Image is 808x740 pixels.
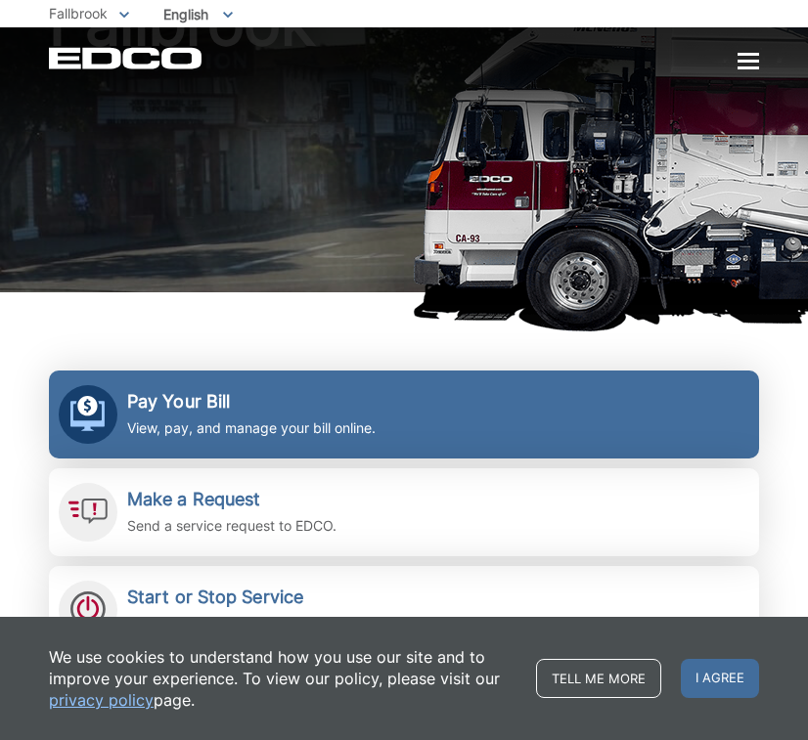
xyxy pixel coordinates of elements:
[127,417,376,439] p: View, pay, and manage your bill online.
[49,689,154,711] a: privacy policy
[127,391,376,413] h2: Pay Your Bill
[127,613,409,634] p: Request to start or stop any EDCO services.
[49,5,108,22] span: Fallbrook
[127,587,409,608] h2: Start or Stop Service
[681,659,759,698] span: I agree
[49,468,759,556] a: Make a Request Send a service request to EDCO.
[127,489,337,510] h2: Make a Request
[49,47,204,69] a: EDCD logo. Return to the homepage.
[49,646,516,711] p: We use cookies to understand how you use our site and to improve your experience. To view our pol...
[127,515,337,537] p: Send a service request to EDCO.
[49,370,759,458] a: Pay Your Bill View, pay, and manage your bill online.
[536,659,661,698] a: Tell me more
